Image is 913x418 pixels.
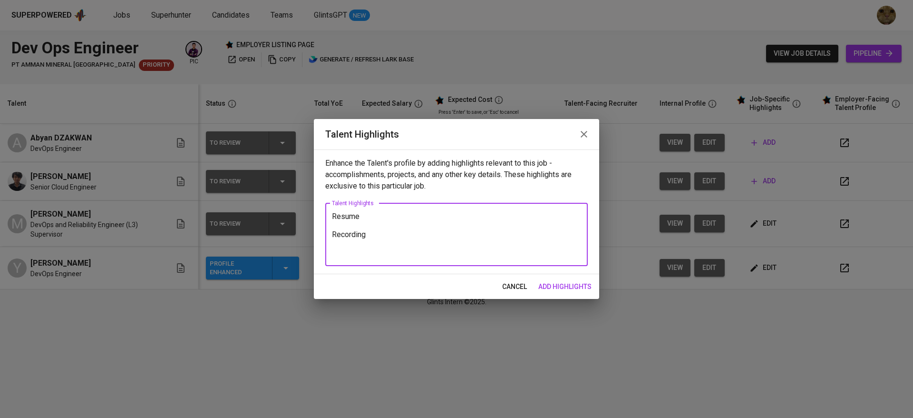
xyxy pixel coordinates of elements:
[325,158,588,192] p: Enhance the Talent's profile by adding highlights relevant to this job - accomplishments, project...
[325,127,588,142] h2: Talent Highlights
[502,281,527,293] span: cancel
[332,212,581,257] textarea: Resume Recording
[534,278,595,296] button: add highlights
[498,278,531,296] button: cancel
[538,281,592,293] span: add highlights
